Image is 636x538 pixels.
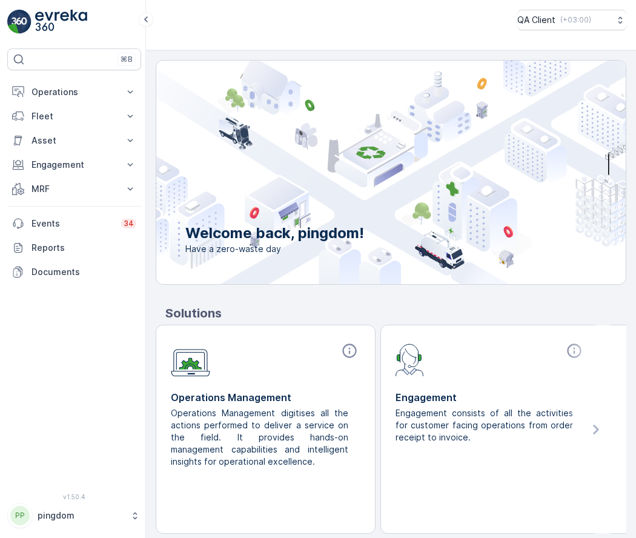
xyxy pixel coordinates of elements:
p: pingdom [38,510,124,522]
button: Operations [7,80,141,104]
img: logo_light-DOdMpM7g.png [35,10,87,34]
p: Solutions [165,304,626,322]
div: PP [10,506,30,525]
img: logo [7,10,31,34]
img: module-icon [396,342,424,376]
p: Engagement consists of all the activities for customer facing operations from order receipt to in... [396,407,575,443]
a: Events34 [7,211,141,236]
a: Documents [7,260,141,284]
p: Fleet [31,110,117,122]
img: module-icon [171,342,210,377]
p: ( +03:00 ) [560,15,591,25]
a: Reports [7,236,141,260]
p: Documents [31,266,136,278]
p: Operations Management digitises all the actions performed to deliver a service on the field. It p... [171,407,351,468]
button: QA Client(+03:00) [517,10,626,30]
p: Reports [31,242,136,254]
span: Have a zero-waste day [185,243,364,255]
span: v 1.50.4 [7,493,141,500]
img: city illustration [102,61,626,284]
p: Engagement [396,390,585,405]
button: MRF [7,177,141,201]
p: Engagement [31,159,117,171]
p: Operations Management [171,390,360,405]
button: Engagement [7,153,141,177]
button: Asset [7,128,141,153]
p: Welcome back, pingdom! [185,224,364,243]
p: ⌘B [121,55,133,64]
p: Asset [31,134,117,147]
p: Operations [31,86,117,98]
button: PPpingdom [7,503,141,528]
p: QA Client [517,14,555,26]
p: Events [31,218,114,230]
button: Fleet [7,104,141,128]
p: MRF [31,183,117,195]
p: 34 [124,219,134,228]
